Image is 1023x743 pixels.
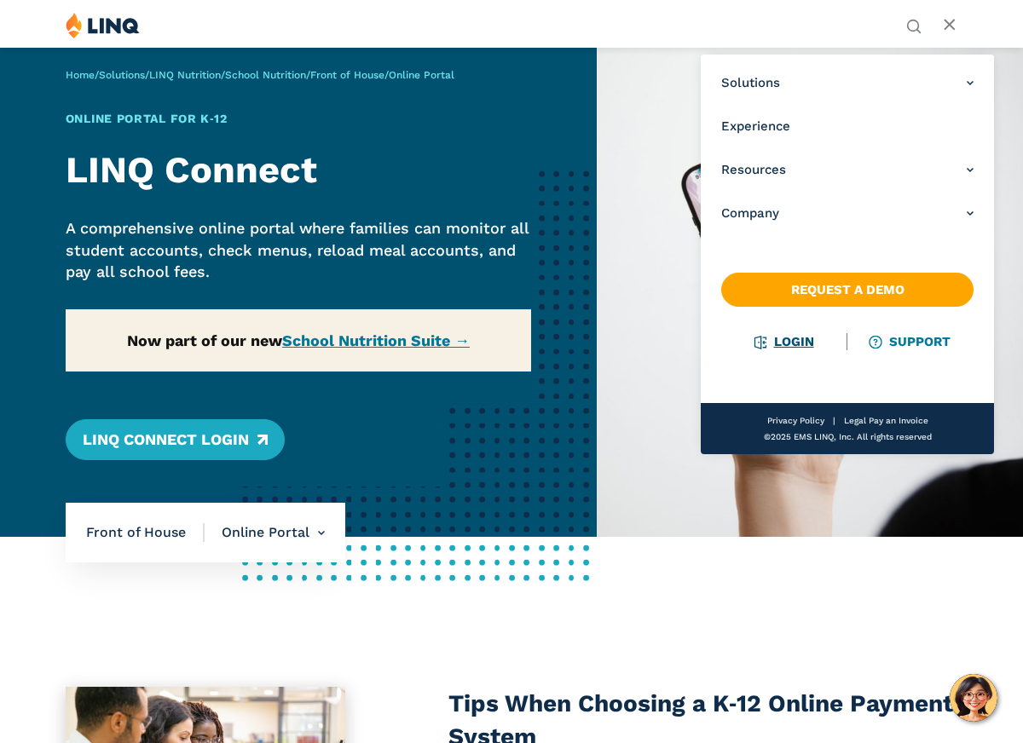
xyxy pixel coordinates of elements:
a: Company [721,204,974,222]
a: Resources [721,161,974,179]
a: School Nutrition [225,69,306,81]
a: Pay an Invoice [869,416,928,425]
button: Hello, have a question? Let’s chat. [950,674,997,722]
img: LINQ | K‑12 Software [66,12,140,38]
span: / / / / / [66,69,454,81]
a: Solutions [721,74,974,92]
a: Legal [844,416,866,425]
a: Support [870,334,951,349]
a: Home [66,69,95,81]
button: Open Main Menu [943,16,957,35]
span: Solutions [721,74,780,92]
span: Front of House [86,523,205,542]
button: Open Search Bar [906,17,922,32]
a: Front of House [310,69,384,81]
span: Experience [721,118,790,135]
a: Request a Demo [721,273,974,307]
li: Online Portal [205,503,325,562]
p: A comprehensive online portal where families can monitor all student accounts, check menus, reloa... [66,217,531,283]
a: Solutions [99,69,145,81]
a: Experience [721,118,974,135]
span: Online Portal [389,69,454,81]
nav: Utility Navigation [906,12,922,32]
strong: LINQ Connect [66,148,317,192]
span: Company [721,204,779,222]
a: Privacy Policy [767,416,824,425]
span: Resources [721,161,786,179]
strong: Now part of our new [127,331,470,349]
nav: Primary Navigation [701,55,994,454]
span: ©2025 EMS LINQ, Inc. All rights reserved [764,432,932,441]
h1: Online Portal for K‑12 [66,110,531,128]
a: LINQ Nutrition [149,69,221,81]
a: Login [755,334,814,349]
a: LINQ Connect Login [66,419,285,460]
